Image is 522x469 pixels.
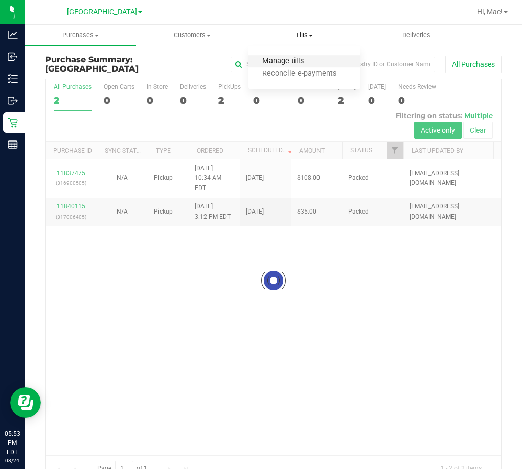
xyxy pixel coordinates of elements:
p: 05:53 PM EDT [5,429,20,457]
span: Purchases [25,31,136,40]
inline-svg: Outbound [8,96,18,106]
a: Deliveries [360,25,472,46]
span: Customers [137,31,248,40]
p: 08/24 [5,457,20,464]
span: [GEOGRAPHIC_DATA] [45,64,139,74]
a: Tills Manage tills Reconcile e-payments [248,25,360,46]
span: Reconcile e-payments [248,69,350,78]
h3: Purchase Summary: [45,55,197,73]
span: Hi, Mac! [477,8,503,16]
input: Search Purchase ID, Original ID, State Registry ID or Customer Name... [231,57,435,72]
inline-svg: Analytics [8,30,18,40]
inline-svg: Inbound [8,52,18,62]
button: All Purchases [445,56,502,73]
a: Purchases [25,25,137,46]
inline-svg: Inventory [8,74,18,84]
inline-svg: Retail [8,118,18,128]
span: Tills [248,31,360,40]
a: Customers [137,25,248,46]
iframe: Resource center [10,387,41,418]
inline-svg: Reports [8,139,18,150]
span: Manage tills [248,57,317,66]
span: [GEOGRAPHIC_DATA] [67,8,137,16]
span: Deliveries [389,31,444,40]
